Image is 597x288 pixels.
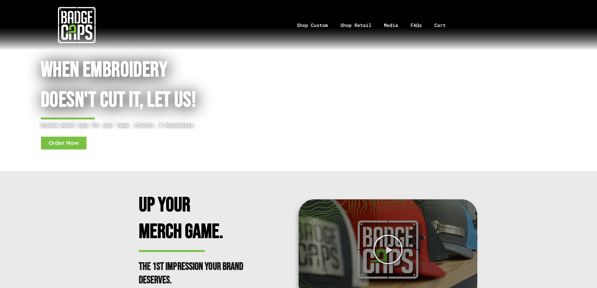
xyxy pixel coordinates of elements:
a: Media [378,9,404,42]
nav: Menu [153,9,597,42]
img: badgecaps white logo with green acccent [58,6,96,44]
h2: The 1st impression your brand deserves. [139,260,249,287]
div: Play Video [373,234,403,265]
a: Order Now [41,136,87,150]
a: FAQs [404,9,428,42]
h2: Up Your Merch Game. [139,192,249,245]
p: Custom metal caps for your team, clients, & businesses. [41,121,265,129]
a: Shop Retail [334,9,378,42]
span: Order Now [49,140,79,146]
h1: When Embroidery Doesn't cut it, Let Us! [41,55,265,116]
a: Shop Custom [291,9,334,42]
a: Cart [428,9,460,42]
